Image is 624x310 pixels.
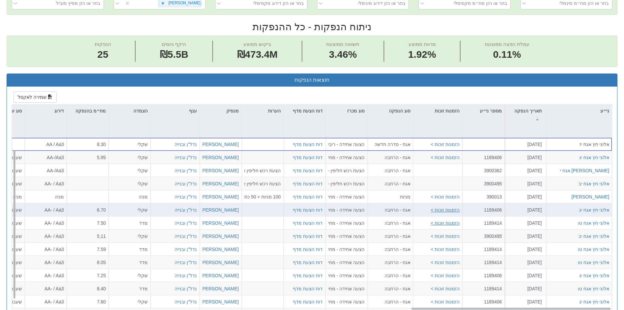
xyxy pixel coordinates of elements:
[293,155,323,160] a: דוח הצעת מדף
[201,180,239,187] button: [PERSON_NAME]
[293,220,323,225] a: דוח הצעת מדף
[578,246,609,252] button: אלוני חץ אגח טו
[368,105,413,117] div: סוג הנפקה
[507,206,542,213] div: [DATE]
[431,154,460,160] button: הזמנות זוכות >
[111,193,148,200] div: מניה
[111,298,148,305] div: שקלי
[579,206,609,213] button: אלוני חץ אגח יג
[175,298,197,305] button: נדל"ן ובנייה
[507,233,542,239] div: [DATE]
[465,206,502,213] div: 1189406
[572,193,609,200] button: [PERSON_NAME]
[431,233,460,239] button: הזמנות זוכות >
[328,246,365,252] div: הצעה אחידה - מחיר
[201,167,239,174] button: [PERSON_NAME]
[485,41,529,47] span: עמלת הפצה ממוצעת
[326,105,367,117] div: סוג מכרז
[370,154,410,160] div: אגח - הרחבה
[175,233,197,239] button: נדל"ן ובנייה
[111,206,148,213] div: שקלי
[111,285,148,292] div: מדד
[293,299,323,304] a: דוח הצעת מדף
[95,48,111,62] span: 25
[201,233,239,239] button: [PERSON_NAME]
[28,285,64,292] div: AA- / Aa3
[25,105,66,117] div: דירוג
[111,259,148,265] div: מדד
[28,167,64,174] div: AA-/Aa3
[465,154,502,160] div: 1189406
[69,298,106,305] div: 7.60
[578,180,609,187] button: אלוני חץ אגח יב
[175,246,197,252] button: נדל"ן ובנייה
[328,298,365,305] div: הצעה אחידה - מחיר
[111,272,148,279] div: שקלי
[293,246,323,252] a: דוח הצעת מדף
[326,41,359,47] span: תשואה ממוצעת
[111,233,148,239] div: שקלי
[201,272,239,279] button: [PERSON_NAME]
[244,180,281,187] div: הצעת רכש חליפין אל [PERSON_NAME] אגח ט
[28,246,64,252] div: AA- / Aa3
[28,141,64,147] div: AA / Aa3
[201,219,239,226] button: [PERSON_NAME]
[200,105,241,117] div: מנפיק
[111,154,148,160] div: שקלי
[111,141,148,147] div: שקלי
[69,272,106,279] div: 7.25
[579,272,609,279] button: אלוני חץ אגח יג
[28,180,64,187] div: AA- / Aa3
[201,298,239,305] button: [PERSON_NAME]
[175,167,197,174] button: נדל"ן ובנייה
[370,167,410,174] div: אגח - הרחבה
[560,167,609,174] div: [PERSON_NAME] אגח י
[328,167,365,174] div: הצעת רכש חליפין - יחס החלפה
[175,259,197,265] div: נדל"ן ובנייה
[578,285,609,292] div: אלוני חץ אגח טו
[69,206,106,213] div: 6.70
[465,259,502,265] div: 1189414
[578,219,609,226] div: אלוני חץ אגח טו
[431,141,460,147] button: הזמנות זוכות >
[293,141,323,147] a: דוח הצעת מדף
[201,154,239,160] button: [PERSON_NAME]
[431,246,460,252] button: הזמנות זוכות >
[201,285,239,292] button: [PERSON_NAME]
[328,193,365,200] div: הצעה אחידה - מחיר
[370,246,410,252] div: אגח - הרחבה
[28,154,64,160] div: AA-/Aa3
[201,141,239,147] button: [PERSON_NAME]
[293,168,323,173] a: דוח הצעת מדף
[242,105,283,117] div: הערות
[578,233,609,239] div: אלוני חץ אגח יב
[578,259,609,265] div: אלוני חץ אגח טו
[579,298,609,305] button: אלוני חץ אגח יג
[293,207,323,212] a: דוח הצעת מדף
[370,141,410,147] div: אגח - סדרה חדשה
[7,21,617,32] h2: ניתוח הנפקות - כל ההנפקות
[69,141,106,147] div: 8.30
[431,272,460,279] button: הזמנות זוכות >
[284,105,325,125] div: דוח הצעת מדף
[579,154,609,160] div: אלוני חץ אגח יג
[69,233,106,239] div: 5.11
[28,193,64,200] div: מניה
[28,233,64,239] div: AA- / Aa3
[507,246,542,252] div: [DATE]
[201,259,239,265] button: [PERSON_NAME]
[175,272,197,279] button: נדל"ן ובנייה
[408,41,435,47] span: מרווח ממוצע
[95,41,111,47] span: הנפקות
